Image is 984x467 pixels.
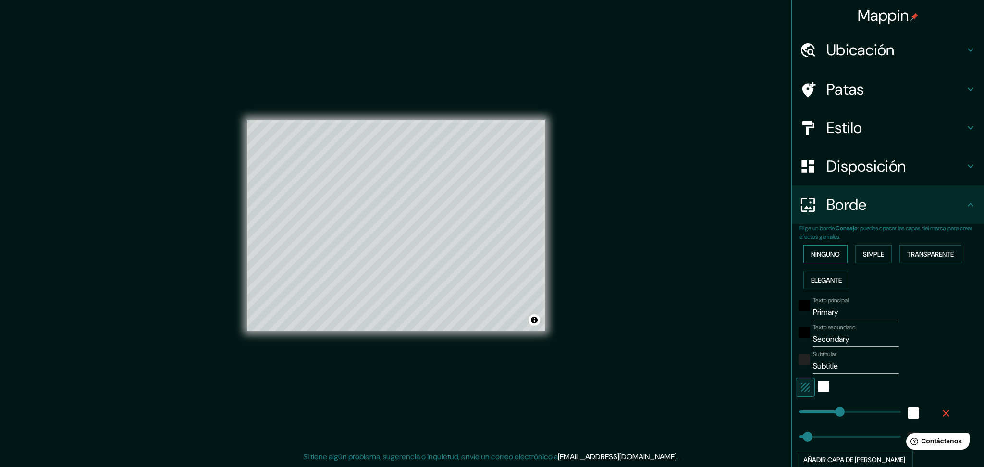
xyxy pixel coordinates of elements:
[792,109,984,147] div: Estilo
[792,31,984,69] div: Ubicación
[826,40,895,60] font: Ubicación
[679,451,681,462] font: .
[676,452,678,462] font: .
[826,79,864,99] font: Patas
[899,245,961,263] button: Transparente
[803,245,848,263] button: Ninguno
[826,156,906,176] font: Disposición
[792,70,984,109] div: Patas
[836,224,858,232] font: Consejo
[678,451,679,462] font: .
[908,407,919,419] button: blanco
[813,296,849,304] font: Texto principal
[863,250,884,258] font: Simple
[799,354,810,365] button: color-222222
[799,224,836,232] font: Elige un borde.
[910,13,918,21] img: pin-icon.png
[813,350,836,358] font: Subtitular
[813,323,856,331] font: Texto secundario
[803,455,905,464] font: Añadir capa de [PERSON_NAME]
[799,224,972,241] font: : puedes opacar las capas del marco para crear efectos geniales.
[907,250,954,258] font: Transparente
[558,452,676,462] a: [EMAIL_ADDRESS][DOMAIN_NAME]
[803,271,849,289] button: Elegante
[826,118,862,138] font: Estilo
[818,381,829,392] button: blanco
[826,195,867,215] font: Borde
[811,276,842,284] font: Elegante
[792,185,984,224] div: Borde
[792,147,984,185] div: Disposición
[799,300,810,311] button: negro
[898,430,973,456] iframe: Lanzador de widgets de ayuda
[855,245,892,263] button: Simple
[303,452,558,462] font: Si tiene algún problema, sugerencia o inquietud, envíe un correo electrónico a
[799,327,810,338] button: negro
[811,250,840,258] font: Ninguno
[529,314,540,326] button: Activar o desactivar atribución
[858,5,909,25] font: Mappin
